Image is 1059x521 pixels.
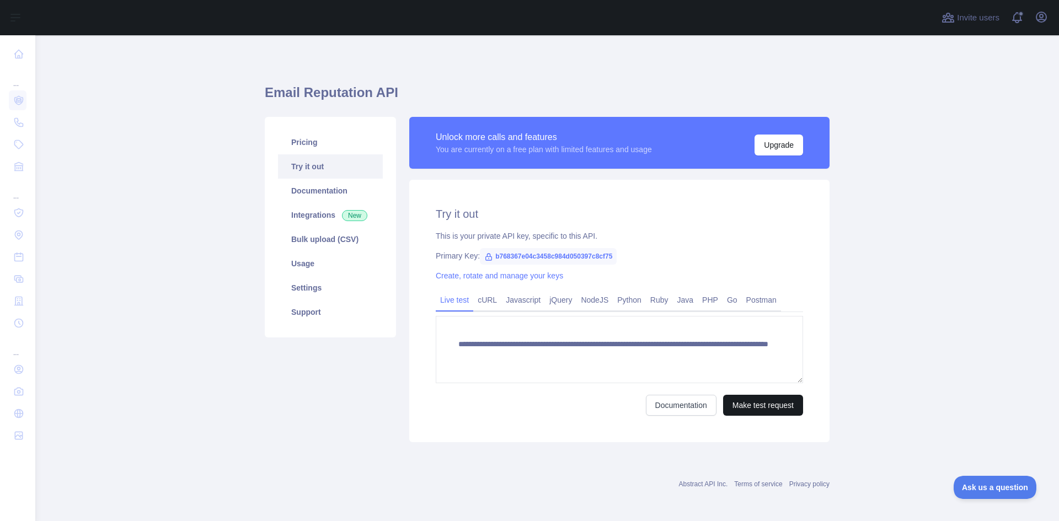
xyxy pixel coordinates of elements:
span: Invite users [957,12,999,24]
button: Invite users [939,9,1002,26]
a: Postman [742,291,781,309]
a: Support [278,300,383,324]
a: jQuery [545,291,576,309]
a: Ruby [646,291,673,309]
iframe: Toggle Customer Support [954,476,1037,499]
button: Make test request [723,395,803,416]
a: Try it out [278,154,383,179]
div: ... [9,179,26,201]
div: Unlock more calls and features [436,131,652,144]
button: Upgrade [755,135,803,155]
a: Create, rotate and manage your keys [436,271,563,280]
a: Privacy policy [789,480,830,488]
a: Settings [278,276,383,300]
a: Documentation [646,395,716,416]
h2: Try it out [436,206,803,222]
a: Java [673,291,698,309]
span: New [342,210,367,221]
a: Python [613,291,646,309]
div: ... [9,66,26,88]
a: Terms of service [734,480,782,488]
div: This is your private API key, specific to this API. [436,230,803,241]
h1: Email Reputation API [265,84,830,110]
div: ... [9,335,26,357]
div: You are currently on a free plan with limited features and usage [436,144,652,155]
a: Live test [436,291,473,309]
a: Documentation [278,179,383,203]
div: Primary Key: [436,250,803,261]
a: Go [723,291,742,309]
a: cURL [473,291,501,309]
a: NodeJS [576,291,613,309]
a: Abstract API Inc. [679,480,728,488]
a: PHP [698,291,723,309]
span: b768367e04c3458c984d050397c8cf75 [480,248,617,265]
a: Pricing [278,130,383,154]
a: Integrations New [278,203,383,227]
a: Usage [278,251,383,276]
a: Javascript [501,291,545,309]
a: Bulk upload (CSV) [278,227,383,251]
